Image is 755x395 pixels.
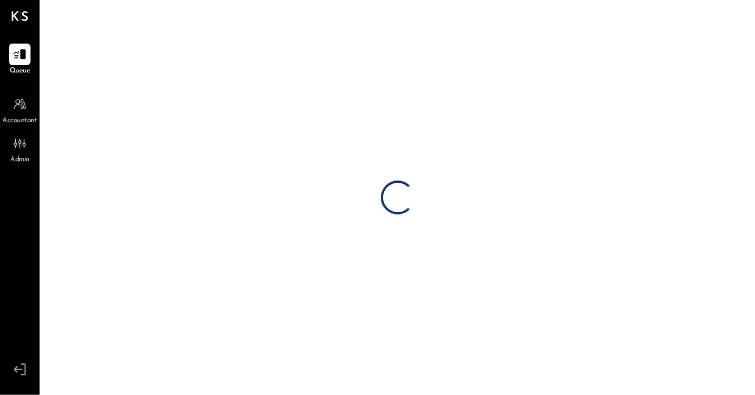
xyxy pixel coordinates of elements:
[3,116,37,126] span: Accountant
[1,44,39,76] a: Queue
[10,66,31,76] span: Queue
[10,155,29,165] span: Admin
[1,93,39,126] a: Accountant
[1,132,39,165] a: Admin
